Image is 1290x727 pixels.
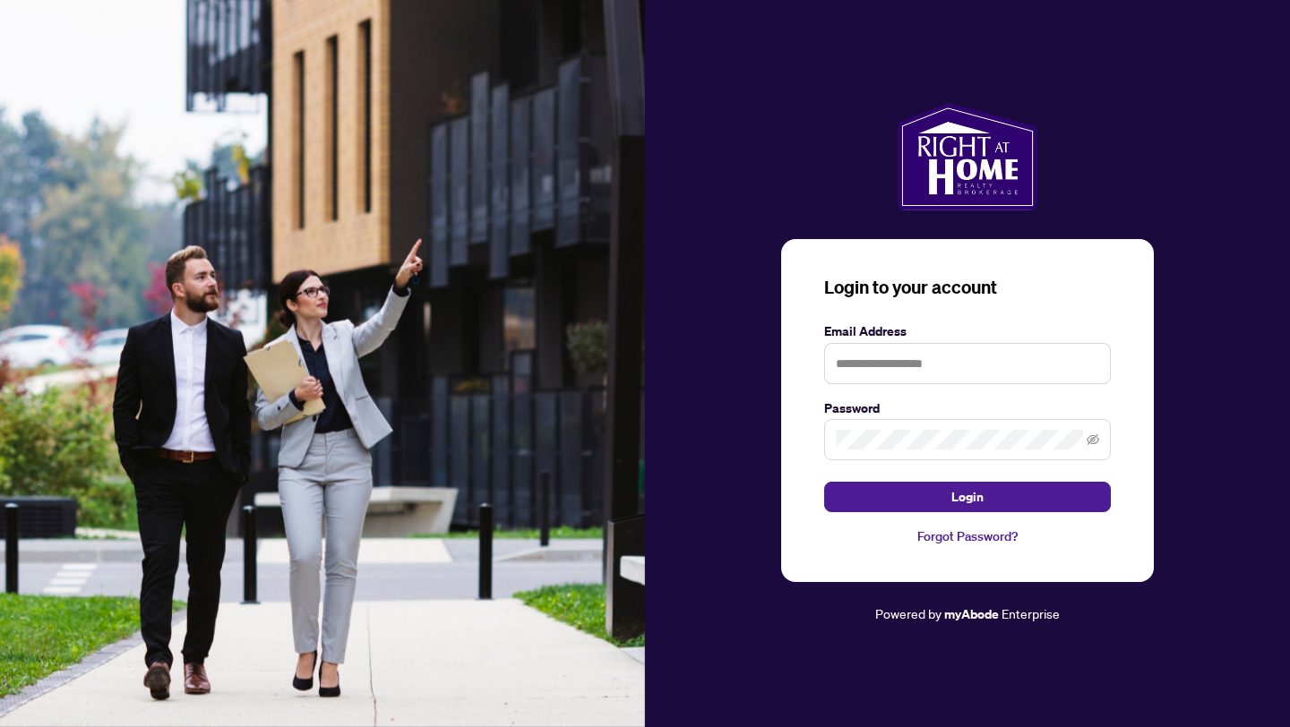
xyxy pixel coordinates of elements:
h3: Login to your account [824,275,1111,300]
a: Forgot Password? [824,526,1111,546]
span: Login [951,483,984,511]
button: Login [824,482,1111,512]
keeper-lock: Open Keeper Popup [1079,353,1100,374]
label: Password [824,398,1111,418]
label: Email Address [824,321,1111,341]
img: ma-logo [898,103,1036,210]
span: Enterprise [1002,605,1060,621]
a: myAbode [944,604,999,624]
span: eye-invisible [1087,433,1099,446]
span: Powered by [875,605,942,621]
